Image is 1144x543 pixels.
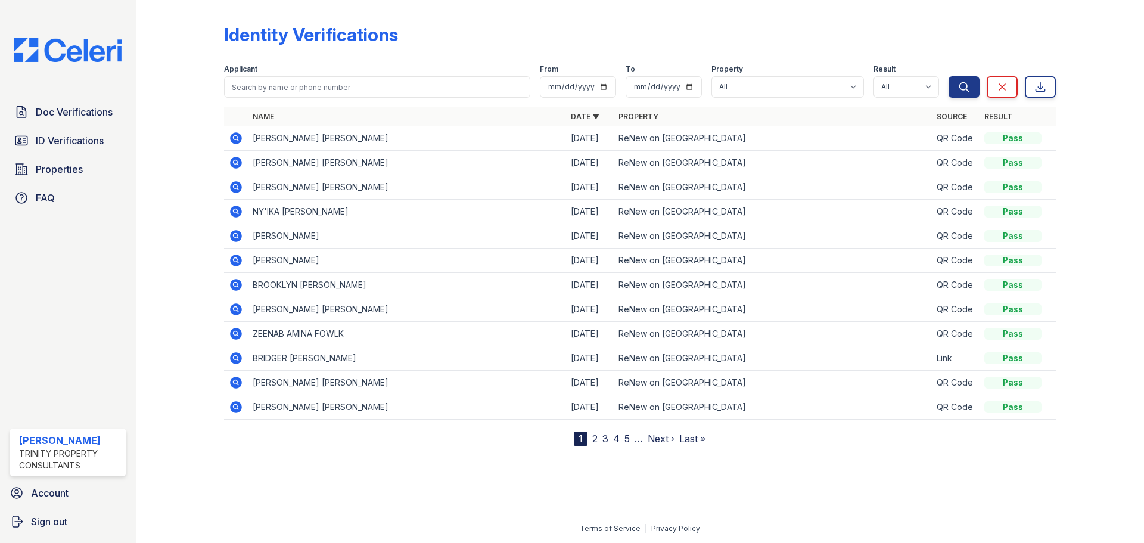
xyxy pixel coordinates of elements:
[5,38,131,62] img: CE_Logo_Blue-a8612792a0a2168367f1c8372b55b34899dd931a85d93a1a3d3e32e68fde9ad4.png
[248,273,566,297] td: BROOKLYN [PERSON_NAME]
[984,255,1042,266] div: Pass
[932,346,980,371] td: Link
[580,524,641,533] a: Terms of Service
[984,328,1042,340] div: Pass
[932,297,980,322] td: QR Code
[574,432,587,446] div: 1
[10,186,126,210] a: FAQ
[10,129,126,153] a: ID Verifications
[224,76,530,98] input: Search by name or phone number
[566,224,614,249] td: [DATE]
[248,346,566,371] td: BRIDGER [PERSON_NAME]
[937,112,967,121] a: Source
[566,395,614,420] td: [DATE]
[10,157,126,181] a: Properties
[614,200,932,224] td: ReNew on [GEOGRAPHIC_DATA]
[614,175,932,200] td: ReNew on [GEOGRAPHIC_DATA]
[984,157,1042,169] div: Pass
[602,433,608,445] a: 3
[984,377,1042,389] div: Pass
[984,230,1042,242] div: Pass
[614,151,932,175] td: ReNew on [GEOGRAPHIC_DATA]
[31,486,69,500] span: Account
[624,433,630,445] a: 5
[984,181,1042,193] div: Pass
[984,303,1042,315] div: Pass
[566,200,614,224] td: [DATE]
[932,273,980,297] td: QR Code
[36,134,104,148] span: ID Verifications
[36,191,55,205] span: FAQ
[248,322,566,346] td: ZEENAB AMINA FOWLK
[224,24,398,45] div: Identity Verifications
[566,126,614,151] td: [DATE]
[614,346,932,371] td: ReNew on [GEOGRAPHIC_DATA]
[540,64,558,74] label: From
[618,112,658,121] a: Property
[614,273,932,297] td: ReNew on [GEOGRAPHIC_DATA]
[36,105,113,119] span: Doc Verifications
[984,112,1012,121] a: Result
[614,224,932,249] td: ReNew on [GEOGRAPHIC_DATA]
[248,224,566,249] td: [PERSON_NAME]
[31,514,67,529] span: Sign out
[932,175,980,200] td: QR Code
[645,524,647,533] div: |
[984,206,1042,218] div: Pass
[571,112,599,121] a: Date ▼
[566,151,614,175] td: [DATE]
[614,126,932,151] td: ReNew on [GEOGRAPHIC_DATA]
[248,371,566,395] td: [PERSON_NAME] [PERSON_NAME]
[566,346,614,371] td: [DATE]
[253,112,274,121] a: Name
[248,151,566,175] td: [PERSON_NAME] [PERSON_NAME]
[932,249,980,273] td: QR Code
[19,448,122,471] div: Trinity Property Consultants
[613,433,620,445] a: 4
[932,200,980,224] td: QR Code
[932,371,980,395] td: QR Code
[932,224,980,249] td: QR Code
[566,273,614,297] td: [DATE]
[5,510,131,533] a: Sign out
[566,297,614,322] td: [DATE]
[932,126,980,151] td: QR Code
[248,297,566,322] td: [PERSON_NAME] [PERSON_NAME]
[248,175,566,200] td: [PERSON_NAME] [PERSON_NAME]
[984,132,1042,144] div: Pass
[932,322,980,346] td: QR Code
[248,126,566,151] td: [PERSON_NAME] [PERSON_NAME]
[592,433,598,445] a: 2
[566,249,614,273] td: [DATE]
[566,175,614,200] td: [DATE]
[248,395,566,420] td: [PERSON_NAME] [PERSON_NAME]
[984,401,1042,413] div: Pass
[248,200,566,224] td: NY'IKA [PERSON_NAME]
[651,524,700,533] a: Privacy Policy
[711,64,743,74] label: Property
[626,64,635,74] label: To
[614,249,932,273] td: ReNew on [GEOGRAPHIC_DATA]
[5,481,131,505] a: Account
[635,432,643,446] span: …
[648,433,674,445] a: Next ›
[248,249,566,273] td: [PERSON_NAME]
[984,279,1042,291] div: Pass
[932,151,980,175] td: QR Code
[19,433,122,448] div: [PERSON_NAME]
[614,322,932,346] td: ReNew on [GEOGRAPHIC_DATA]
[614,395,932,420] td: ReNew on [GEOGRAPHIC_DATA]
[10,100,126,124] a: Doc Verifications
[873,64,896,74] label: Result
[679,433,705,445] a: Last »
[224,64,257,74] label: Applicant
[984,352,1042,364] div: Pass
[614,371,932,395] td: ReNew on [GEOGRAPHIC_DATA]
[36,162,83,176] span: Properties
[932,395,980,420] td: QR Code
[614,297,932,322] td: ReNew on [GEOGRAPHIC_DATA]
[566,371,614,395] td: [DATE]
[566,322,614,346] td: [DATE]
